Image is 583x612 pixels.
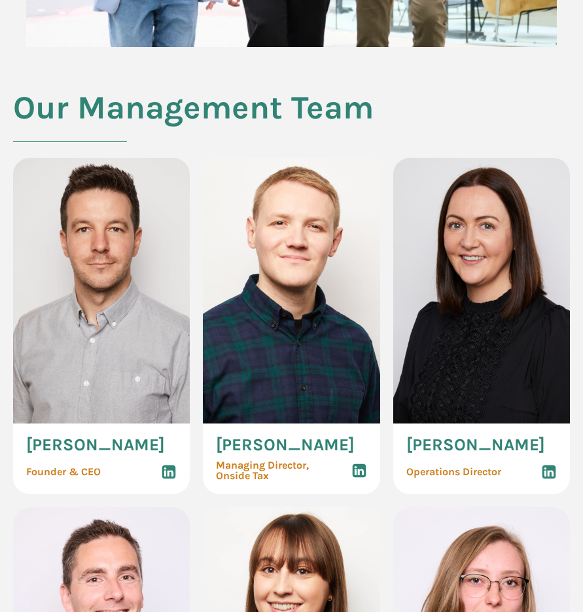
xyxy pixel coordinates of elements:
[216,437,355,454] span: [PERSON_NAME]
[216,460,309,481] span: Managing Director, Onside Tax
[406,467,501,477] span: Operations Director
[26,467,101,477] span: Founder & CEO
[13,90,374,158] h2: Our Management Team
[406,437,545,454] span: [PERSON_NAME]
[26,437,165,454] span: [PERSON_NAME]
